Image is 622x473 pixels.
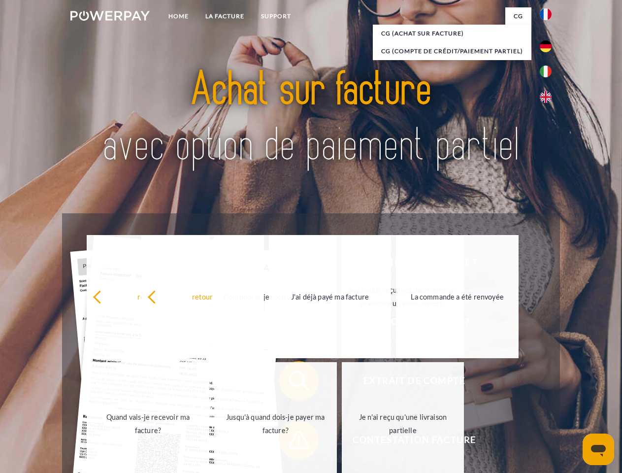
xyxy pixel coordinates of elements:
[540,66,552,77] img: it
[160,7,197,25] a: Home
[275,290,386,303] div: J'ai déjà payé ma facture
[540,8,552,20] img: fr
[94,47,528,189] img: title-powerpay_fr.svg
[197,7,253,25] a: LA FACTURE
[93,410,203,437] div: Quand vais-je recevoir ma facture?
[505,7,531,25] a: CG
[70,11,150,21] img: logo-powerpay-white.svg
[583,434,614,465] iframe: Bouton de lancement de la fenêtre de messagerie
[253,7,299,25] a: Support
[540,91,552,103] img: en
[348,410,458,437] div: Je n'ai reçu qu'une livraison partielle
[147,290,258,303] div: retour
[373,42,531,60] a: CG (Compte de crédit/paiement partiel)
[540,40,552,52] img: de
[220,410,331,437] div: Jusqu'à quand dois-je payer ma facture?
[373,25,531,42] a: CG (achat sur facture)
[93,290,203,303] div: retour
[402,290,513,303] div: La commande a été renvoyée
